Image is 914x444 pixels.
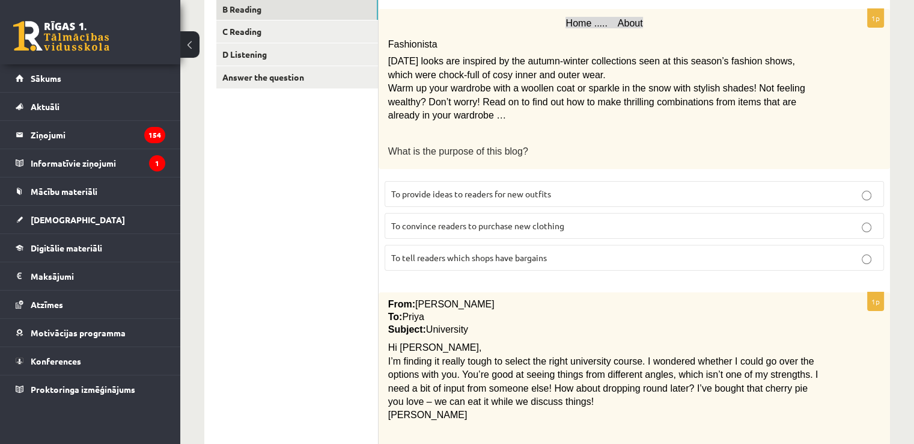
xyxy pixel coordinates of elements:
span: Subject: [388,324,426,335]
span: To convince readers to purchase new clothing [391,220,564,231]
input: To provide ideas to readers for new outfits [862,191,871,200]
span: To provide ideas to readers for new outfits [391,188,551,199]
span: [PERSON_NAME] [388,410,468,420]
span: Digitālie materiāli [31,242,102,253]
i: 154 [144,127,165,143]
span: Warm up your wardrobe with a woollen coat or sparkle in the snow with stylish shades! Not feeling... [388,83,805,120]
span: I’m finding it really tough to select the right university course. I wondered whether I could go ... [388,356,818,407]
span: From: [388,299,415,309]
p: 1p [867,8,884,28]
a: Rīgas 1. Tālmācības vidusskola [13,21,109,51]
a: Informatīvie ziņojumi1 [16,149,165,177]
p: 1p [867,292,884,311]
a: Mācību materiāli [16,177,165,205]
span: [DATE] looks are inspired by the autumn-winter collections seen at this season’s fashion shows, w... [388,56,795,79]
span: To: [388,312,403,322]
span: Konferences [31,356,81,366]
a: Sākums [16,64,165,92]
input: To tell readers which shops have bargains [862,254,871,264]
span: Mācību materiāli [31,186,97,197]
span: [PERSON_NAME] [415,299,495,309]
a: [DEMOGRAPHIC_DATA] [16,206,165,233]
a: Maksājumi [16,262,165,290]
span: Atzīmes [31,299,63,310]
a: D Listening [216,43,378,66]
a: Konferences [16,347,165,375]
a: Atzīmes [16,291,165,318]
a: C Reading [216,20,378,43]
a: Digitālie materiāli [16,234,165,262]
legend: Maksājumi [31,262,165,290]
legend: Ziņojumi [31,121,165,149]
span: Proktoringa izmēģinājums [31,384,135,395]
span: Home ..... About [565,18,642,28]
a: Aktuāli [16,93,165,120]
a: Ziņojumi154 [16,121,165,149]
a: Motivācijas programma [16,319,165,347]
span: Fashionista [388,39,437,49]
span: To tell readers which shops have bargains [391,252,547,263]
span: Priya [402,312,424,322]
span: University [426,324,468,335]
legend: Informatīvie ziņojumi [31,149,165,177]
span: Aktuāli [31,101,59,112]
input: To convince readers to purchase new clothing [862,223,871,232]
span: Hi [PERSON_NAME], [388,342,482,353]
span: What is the purpose of this blog? [388,146,528,156]
span: [DEMOGRAPHIC_DATA] [31,214,125,225]
a: Answer the question [216,66,378,88]
a: Proktoringa izmēģinājums [16,375,165,403]
span: Sākums [31,73,61,84]
i: 1 [149,155,165,171]
span: Motivācijas programma [31,327,126,338]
